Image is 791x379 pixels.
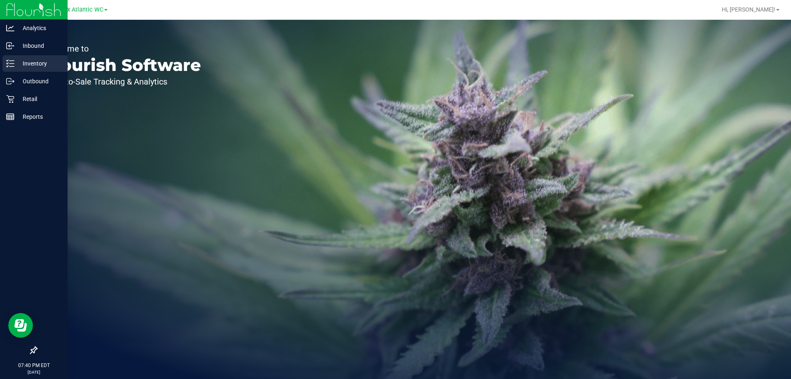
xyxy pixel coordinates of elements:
[14,94,64,104] p: Retail
[14,59,64,68] p: Inventory
[4,362,64,369] p: 07:40 PM EDT
[8,313,33,338] iframe: Resource center
[6,77,14,85] inline-svg: Outbound
[44,45,201,53] p: Welcome to
[6,95,14,103] inline-svg: Retail
[44,57,201,73] p: Flourish Software
[6,113,14,121] inline-svg: Reports
[14,76,64,86] p: Outbound
[6,42,14,50] inline-svg: Inbound
[44,78,201,86] p: Seed-to-Sale Tracking & Analytics
[14,23,64,33] p: Analytics
[61,6,103,13] span: Jax Atlantic WC
[6,24,14,32] inline-svg: Analytics
[6,59,14,68] inline-svg: Inventory
[14,112,64,122] p: Reports
[14,41,64,51] p: Inbound
[722,6,775,13] span: Hi, [PERSON_NAME]!
[4,369,64,375] p: [DATE]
